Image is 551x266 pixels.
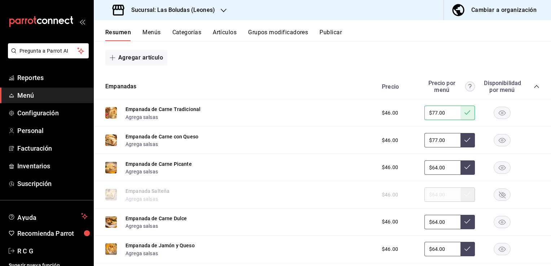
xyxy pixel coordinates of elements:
[17,90,88,100] span: Menú
[105,83,137,91] button: Empanadas
[17,126,88,136] span: Personal
[105,29,551,41] div: navigation tabs
[125,114,158,121] button: Agrega salsas
[382,164,398,171] span: $46.00
[382,109,398,117] span: $46.00
[424,133,460,147] input: Sin ajuste
[484,80,520,93] div: Disponibilidad por menú
[17,212,78,221] span: Ayuda
[142,29,160,41] button: Menús
[17,143,88,153] span: Facturación
[17,161,88,171] span: Inventarios
[105,29,131,41] button: Resumen
[79,19,85,25] button: open_drawer_menu
[125,133,198,140] button: Empanada de Carne con Queso
[375,83,421,90] div: Precio
[424,80,475,93] div: Precio por menú
[248,29,308,41] button: Grupos modificadores
[125,160,192,168] button: Empanada de Carne Picante
[105,107,117,119] img: Preview
[382,245,398,253] span: $46.00
[125,168,158,175] button: Agrega salsas
[382,137,398,144] span: $46.00
[424,160,460,175] input: Sin ajuste
[105,134,117,146] img: Preview
[319,29,342,41] button: Publicar
[8,43,89,58] button: Pregunta a Parrot AI
[17,73,88,83] span: Reportes
[125,242,195,249] button: Empanada de Jamón y Queso
[213,29,237,41] button: Artículos
[17,246,88,256] span: R C G
[424,242,460,256] input: Sin ajuste
[172,29,202,41] button: Categorías
[471,5,537,15] div: Cambiar a organización
[534,84,539,89] button: collapse-category-row
[17,108,88,118] span: Configuración
[19,47,78,55] span: Pregunta a Parrot AI
[17,179,88,189] span: Suscripción
[125,6,215,14] h3: Sucursal: Las Boludas (Leones)
[125,141,158,148] button: Agrega salsas
[125,250,158,257] button: Agrega salsas
[424,106,460,120] input: Sin ajuste
[105,162,117,173] img: Preview
[125,215,187,222] button: Empanada de Carne Dulce
[105,50,167,65] button: Agregar artículo
[105,216,117,228] img: Preview
[5,52,89,60] a: Pregunta a Parrot AI
[125,106,200,113] button: Empanada de Carne Tradicional
[17,229,88,238] span: Recomienda Parrot
[125,222,158,230] button: Agrega salsas
[424,215,460,229] input: Sin ajuste
[382,218,398,226] span: $46.00
[105,243,117,255] img: Preview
